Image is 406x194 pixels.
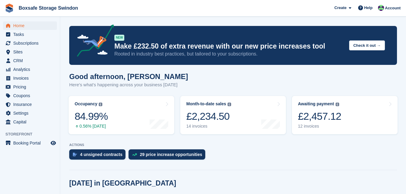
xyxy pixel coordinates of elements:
[3,39,57,47] a: menu
[292,96,398,134] a: Awaiting payment £2,457.12 12 invoices
[3,100,57,109] a: menu
[69,96,174,134] a: Occupancy 84.99% 0.56% [DATE]
[129,149,208,163] a: 29 price increase opportunities
[13,118,49,126] span: Capital
[13,109,49,117] span: Settings
[114,51,344,57] p: Rooted in industry best practices, but tailored to your subscriptions.
[3,109,57,117] a: menu
[3,48,57,56] a: menu
[69,143,397,147] p: ACTIONS
[13,65,49,74] span: Analytics
[132,153,137,156] img: price_increase_opportunities-93ffe204e8149a01c8c9dc8f82e8f89637d9d84a8eef4429ea346261dce0b2c0.svg
[80,152,122,157] div: 4 unsigned contracts
[298,110,341,122] div: £2,457.12
[16,3,80,13] a: Boxsafe Storage Swindon
[5,4,14,13] img: stora-icon-8386f47178a22dfd0bd8f6a31ec36ba5ce8667c1dd55bd0f319d3a0aa187defe.svg
[349,40,385,50] button: Check it out →
[3,91,57,100] a: menu
[3,118,57,126] a: menu
[13,83,49,91] span: Pricing
[75,101,97,107] div: Occupancy
[3,139,57,147] a: menu
[13,91,49,100] span: Coupons
[5,131,60,137] span: Storefront
[298,101,334,107] div: Awaiting payment
[13,48,49,56] span: Sites
[3,21,57,30] a: menu
[72,24,114,59] img: price-adjustments-announcement-icon-8257ccfd72463d97f412b2fc003d46551f7dbcb40ab6d574587a9cd5c0d94...
[364,5,373,11] span: Help
[75,124,108,129] div: 0.56% [DATE]
[13,21,49,30] span: Home
[13,74,49,82] span: Invoices
[385,5,401,11] span: Account
[180,96,286,134] a: Month-to-date sales £2,234.50 14 invoices
[114,35,124,41] div: NEW
[3,65,57,74] a: menu
[73,153,77,156] img: contract_signature_icon-13c848040528278c33f63329250d36e43548de30e8caae1d1a13099fd9432cc5.svg
[50,139,57,147] a: Preview store
[228,103,231,106] img: icon-info-grey-7440780725fd019a000dd9b08b2336e03edf1995a4989e88bcd33f0948082b44.svg
[140,152,202,157] div: 29 price increase opportunities
[69,81,188,88] p: Here's what's happening across your business [DATE]
[3,74,57,82] a: menu
[69,179,176,187] h2: [DATE] in [GEOGRAPHIC_DATA]
[69,149,129,163] a: 4 unsigned contracts
[3,30,57,39] a: menu
[13,100,49,109] span: Insurance
[75,110,108,122] div: 84.99%
[13,56,49,65] span: CRM
[186,110,231,122] div: £2,234.50
[336,103,339,106] img: icon-info-grey-7440780725fd019a000dd9b08b2336e03edf1995a4989e88bcd33f0948082b44.svg
[334,5,346,11] span: Create
[186,101,226,107] div: Month-to-date sales
[3,56,57,65] a: menu
[298,124,341,129] div: 12 invoices
[99,103,102,106] img: icon-info-grey-7440780725fd019a000dd9b08b2336e03edf1995a4989e88bcd33f0948082b44.svg
[13,39,49,47] span: Subscriptions
[114,42,344,51] p: Make £232.50 of extra revenue with our new price increases tool
[69,72,188,81] h1: Good afternoon, [PERSON_NAME]
[13,30,49,39] span: Tasks
[378,5,384,11] img: Kim Virabi
[186,124,231,129] div: 14 invoices
[13,139,49,147] span: Booking Portal
[3,83,57,91] a: menu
